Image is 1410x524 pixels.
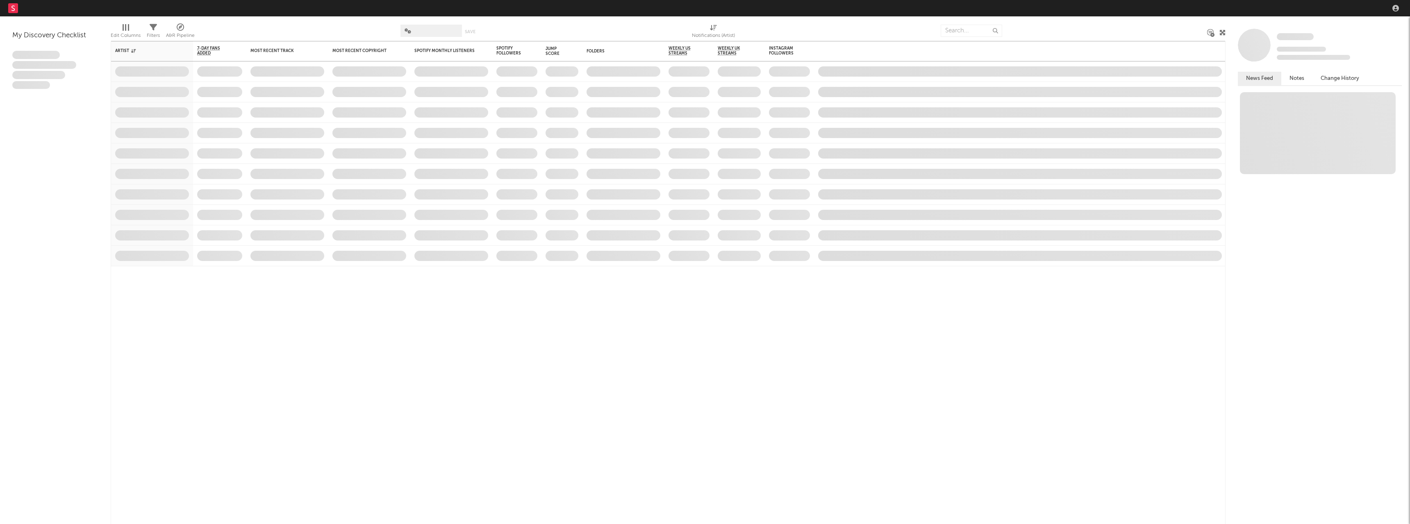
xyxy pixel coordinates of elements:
div: Edit Columns [111,20,141,44]
div: A&R Pipeline [166,31,195,41]
a: Some Artist [1277,33,1314,41]
div: Spotify Followers [496,46,525,56]
div: Most Recent Track [250,48,312,53]
div: My Discovery Checklist [12,31,98,41]
div: Most Recent Copyright [332,48,394,53]
div: Instagram Followers [769,46,798,56]
button: Notes [1281,72,1312,85]
div: Artist [115,48,177,53]
span: Integer aliquet in purus et [12,61,76,69]
div: Notifications (Artist) [692,31,735,41]
div: Spotify Monthly Listeners [414,48,476,53]
div: Notifications (Artist) [692,20,735,44]
div: A&R Pipeline [166,20,195,44]
div: Filters [147,20,160,44]
span: Tracking Since: [DATE] [1277,47,1326,52]
div: Filters [147,31,160,41]
div: Edit Columns [111,31,141,41]
span: Aliquam viverra [12,81,50,89]
div: Folders [587,49,648,54]
span: Weekly US Streams [669,46,697,56]
span: Praesent ac interdum [12,71,65,79]
span: Some Artist [1277,33,1314,40]
span: 7-Day Fans Added [197,46,230,56]
span: 0 fans last week [1277,55,1350,60]
span: Weekly UK Streams [718,46,748,56]
div: Jump Score [546,46,566,56]
input: Search... [941,25,1002,37]
button: Save [465,29,475,34]
span: Lorem ipsum dolor [12,51,60,59]
button: News Feed [1238,72,1281,85]
button: Change History [1312,72,1367,85]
